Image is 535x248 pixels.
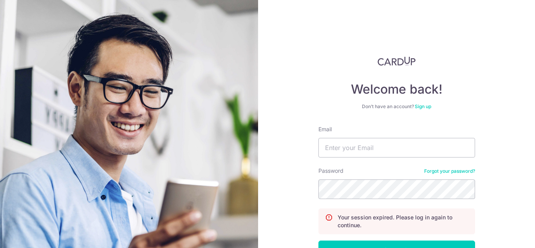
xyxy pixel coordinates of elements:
[338,214,468,229] p: Your session expired. Please log in again to continue.
[318,103,475,110] div: Don’t have an account?
[415,103,431,109] a: Sign up
[378,56,416,66] img: CardUp Logo
[318,125,332,133] label: Email
[424,168,475,174] a: Forgot your password?
[318,138,475,157] input: Enter your Email
[318,81,475,97] h4: Welcome back!
[318,167,343,175] label: Password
